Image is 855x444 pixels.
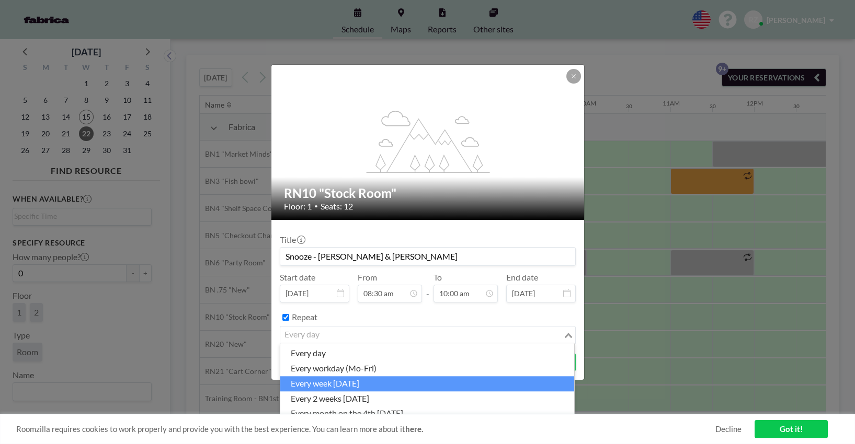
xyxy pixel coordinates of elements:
[506,272,538,283] label: End date
[755,420,828,438] a: Got it!
[281,329,562,342] input: Search for option
[314,202,318,210] span: •
[280,376,574,391] li: every week [DATE]
[284,201,312,212] span: Floor: 1
[366,110,489,172] g: flex-grow: 1.2;
[280,346,574,361] li: every day
[280,326,575,344] div: Search for option
[405,424,423,434] a: here.
[280,406,574,422] li: every month on the 4th [DATE]
[426,276,429,299] span: -
[280,248,575,265] input: Rachel's reservation
[280,272,315,283] label: Start date
[280,391,574,406] li: every 2 weeks [DATE]
[292,312,317,322] label: Repeat
[358,272,377,283] label: From
[715,424,742,434] a: Decline
[280,235,304,245] label: Title
[284,185,573,201] h2: RN10 "Stock Room"
[16,424,715,434] span: Roomzilla requires cookies to work properly and provide you with the best experience. You can lea...
[280,361,574,376] li: every workday (Mo-Fri)
[434,272,442,283] label: To
[321,201,353,212] span: Seats: 12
